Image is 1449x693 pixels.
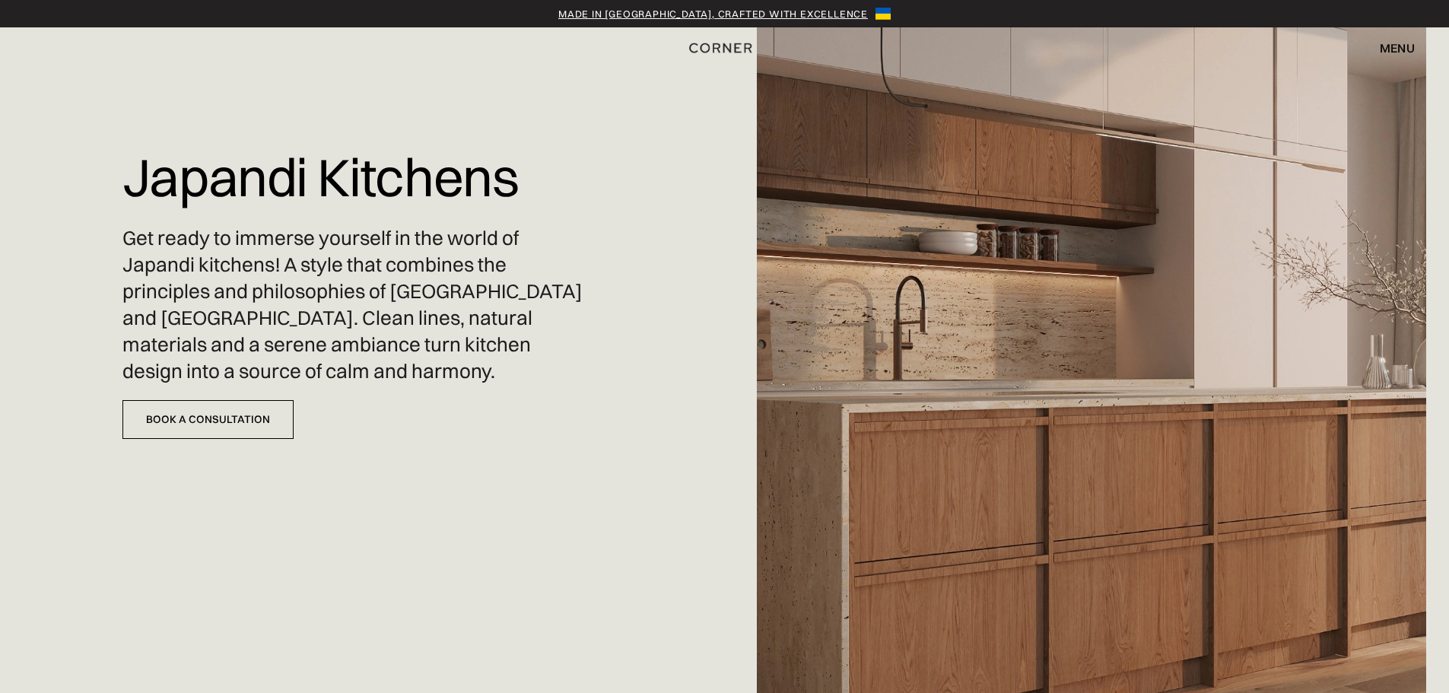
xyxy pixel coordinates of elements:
a: Book a Consultation [122,400,294,439]
a: home [672,38,777,58]
a: Made in [GEOGRAPHIC_DATA], crafted with excellence [558,6,868,21]
h1: Japandi Kitchens [122,137,519,218]
p: Get ready to immerse yourself in the world of Japandi kitchens! A style that combines the princip... [122,225,593,386]
div: menu [1380,42,1415,54]
div: menu [1365,35,1415,61]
